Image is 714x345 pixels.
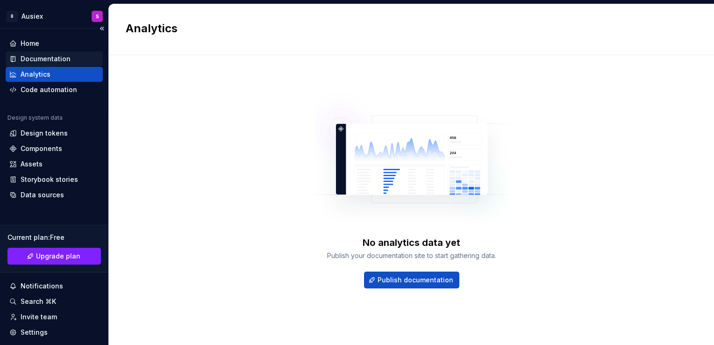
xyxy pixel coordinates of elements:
[6,67,103,82] a: Analytics
[7,114,63,122] div: Design system data
[21,190,64,200] div: Data sources
[7,233,101,242] div: Current plan : Free
[7,11,18,22] div: B
[6,51,103,66] a: Documentation
[126,21,686,36] h2: Analytics
[6,82,103,97] a: Code automation
[21,39,39,48] div: Home
[6,157,103,172] a: Assets
[21,281,63,291] div: Notifications
[364,272,459,288] button: Publish documentation
[6,294,103,309] button: Search ⌘K
[6,172,103,187] a: Storybook stories
[6,325,103,340] a: Settings
[21,144,62,153] div: Components
[21,328,48,337] div: Settings
[6,36,103,51] a: Home
[95,22,108,35] button: Collapse sidebar
[96,13,99,20] div: S
[21,312,57,322] div: Invite team
[378,275,453,285] span: Publish documentation
[2,6,107,26] button: BAusiexS
[21,70,50,79] div: Analytics
[21,159,43,169] div: Assets
[6,309,103,324] a: Invite team
[21,297,56,306] div: Search ⌘K
[21,54,71,64] div: Documentation
[7,248,101,265] a: Upgrade plan
[21,175,78,184] div: Storybook stories
[21,85,77,94] div: Code automation
[327,251,496,260] div: Publish your documentation site to start gathering data.
[363,236,460,249] div: No analytics data yet
[6,141,103,156] a: Components
[6,126,103,141] a: Design tokens
[36,252,80,261] span: Upgrade plan
[6,187,103,202] a: Data sources
[6,279,103,294] button: Notifications
[21,12,43,21] div: Ausiex
[21,129,68,138] div: Design tokens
